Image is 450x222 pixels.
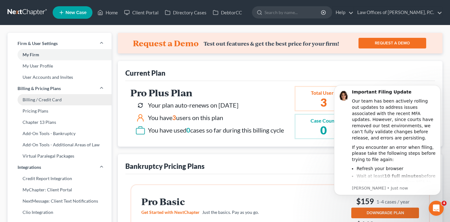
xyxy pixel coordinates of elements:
span: 3 [172,114,176,121]
a: My Firm [8,49,112,60]
a: MyChapter: Client Portal [8,184,112,195]
a: Pricing Plans [8,105,112,117]
h4: Request a Demo [133,38,199,48]
span: New Case [65,10,86,15]
a: Law Offices of [PERSON_NAME], P.C. [354,7,442,18]
a: REQUEST A DEMO [358,38,426,48]
iframe: Intercom notifications message [325,77,450,219]
span: 0 [186,126,190,134]
a: My User Profile [8,60,112,72]
div: You have users on this plan [148,113,223,122]
a: Help [332,7,353,18]
h2: 3 [311,97,336,108]
a: Firm & User Settings [8,38,112,49]
a: Clio Integration [8,207,112,218]
a: Client Portal [121,7,162,18]
a: Add-On Tools - Additional Areas of Law [8,139,112,150]
a: Home [94,7,121,18]
span: Integrations [18,164,41,170]
div: Total Users [311,89,336,97]
div: You have used cases so far during this billing cycle [148,126,284,135]
div: Test out features & get the best price for your firm! [204,40,339,47]
a: DebtorCC [210,7,245,18]
a: Billing / Credit Card [8,94,112,105]
h2: Pro Basic [141,196,302,207]
a: Add-On Tools - Bankruptcy [8,128,112,139]
a: Directory Cases [162,7,210,18]
h2: 0 [311,124,336,136]
span: Firm & User Settings [18,40,58,47]
div: Bankruptcy Pricing Plans [125,162,205,171]
div: Current Plan [125,68,165,78]
a: User Accounts and Invites [8,72,112,83]
span: Billing & Pricing Plans [18,85,61,92]
input: Search by name... [264,7,322,18]
a: Credit Report Integration [8,173,112,184]
h2: Pro Plus Plan [130,88,284,98]
span: 4 [442,201,447,206]
iframe: Intercom live chat [429,201,444,216]
span: Just the basics. Pay as you go. [202,209,259,215]
div: Your plan auto-renews on [DATE] [148,101,238,110]
div: Case Count [311,117,336,124]
a: Integrations [8,162,112,173]
a: Virtual Paralegal Packages [8,150,112,162]
span: Get Started with NextChapter [141,209,200,215]
a: Chapter 13 Plans [8,117,112,128]
a: Billing & Pricing Plans [8,83,112,94]
a: NextMessage: Client Text Notifications [8,195,112,207]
